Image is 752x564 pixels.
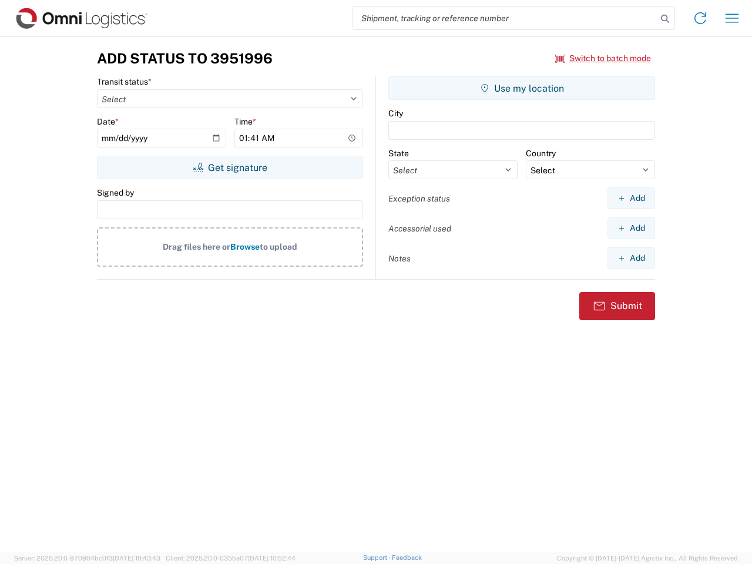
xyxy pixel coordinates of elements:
[388,253,411,264] label: Notes
[352,7,657,29] input: Shipment, tracking or reference number
[113,555,160,562] span: [DATE] 10:43:43
[166,555,296,562] span: Client: 2025.20.0-035ba07
[97,156,363,179] button: Get signature
[97,187,134,198] label: Signed by
[363,554,392,561] a: Support
[260,242,297,251] span: to upload
[579,292,655,320] button: Submit
[388,148,409,159] label: State
[234,116,256,127] label: Time
[388,108,403,119] label: City
[14,555,160,562] span: Server: 2025.20.0-970904bc0f3
[248,555,296,562] span: [DATE] 10:52:44
[607,187,655,209] button: Add
[526,148,556,159] label: Country
[97,76,152,87] label: Transit status
[97,116,119,127] label: Date
[97,50,273,67] h3: Add Status to 3951996
[392,554,422,561] a: Feedback
[230,242,260,251] span: Browse
[557,553,738,563] span: Copyright © [DATE]-[DATE] Agistix Inc., All Rights Reserved
[388,223,451,234] label: Accessorial used
[607,247,655,269] button: Add
[388,76,655,100] button: Use my location
[555,49,651,68] button: Switch to batch mode
[388,193,450,204] label: Exception status
[163,242,230,251] span: Drag files here or
[607,217,655,239] button: Add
